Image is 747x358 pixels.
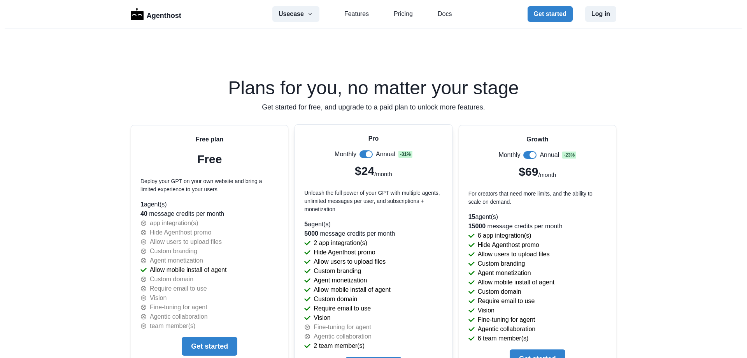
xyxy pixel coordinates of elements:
[478,315,535,324] p: Fine-tuning for agent
[140,177,279,194] p: Deploy your GPT on your own website and bring a limited experience to your users
[150,247,197,256] p: Custom branding
[304,230,318,237] span: 5000
[526,135,548,144] p: Growth
[538,171,556,180] p: /month
[304,220,442,229] p: agent(s)
[478,278,554,287] p: Allow mobile install of agent
[147,7,181,21] p: Agenthost
[540,150,559,160] p: Annual
[519,163,538,180] p: $69
[528,6,573,22] button: Get started
[304,189,442,213] p: Unleash the full power of your GPT with multiple agents, unlimited messages per user, and subscri...
[314,332,372,341] p: Agentic collaboration
[314,257,386,266] p: Allow users to upload files
[150,265,226,275] p: Allow mobile install of agent
[304,229,442,238] p: message credits per month
[468,212,607,222] p: agent(s)
[150,312,208,321] p: Agentic collaboration
[374,170,392,179] p: /month
[398,151,412,158] span: - 31 %
[150,237,222,247] p: Allow users to upload files
[468,223,486,229] span: 15000
[150,303,207,312] p: Fine-tuning for agent
[314,238,367,248] p: 2 app integration(s)
[478,306,494,315] p: Vision
[478,259,525,268] p: Custom branding
[272,6,319,22] button: Usecase
[196,135,223,144] p: Free plan
[150,284,207,293] p: Require email to use
[150,293,167,303] p: Vision
[140,201,144,208] span: 1
[304,221,308,227] span: 5
[585,6,616,22] button: Log in
[394,9,413,19] a: Pricing
[314,313,330,323] p: Vision
[197,150,222,168] p: Free
[314,266,361,276] p: Custom branding
[478,296,535,306] p: Require email to use
[150,228,211,237] p: Hide Agenthost promo
[468,222,607,231] p: message credits per month
[150,256,203,265] p: Agent monetization
[478,231,531,240] p: 6 app integration(s)
[344,9,369,19] a: Features
[314,304,371,313] p: Require email to use
[314,341,365,351] p: 2 team member(s)
[368,134,379,143] p: Pro
[150,321,195,331] p: team member(s)
[335,150,356,159] p: Monthly
[478,268,531,278] p: Agent monetization
[478,287,521,296] p: Custom domain
[314,323,371,332] p: Fine-tuning for agent
[314,248,375,257] p: Hide Agenthost promo
[498,150,520,160] p: Monthly
[140,210,147,217] span: 40
[140,209,279,219] p: message credits per month
[131,7,181,21] a: LogoAgenthost
[478,250,550,259] p: Allow users to upload files
[314,276,367,285] p: Agent monetization
[438,9,452,19] a: Docs
[314,295,357,304] p: Custom domain
[478,240,539,250] p: Hide Agenthost promo
[478,334,529,343] p: 6 team member(s)
[478,324,536,334] p: Agentic collaboration
[562,152,576,159] span: - 23 %
[131,79,616,97] h2: Plans for you, no matter your stage
[131,8,144,20] img: Logo
[314,285,390,295] p: Allow mobile install of agent
[150,275,193,284] p: Custom domain
[376,150,395,159] p: Annual
[355,162,374,180] p: $24
[131,102,616,113] p: Get started for free, and upgrade to a paid plan to unlock more features.
[468,213,475,220] span: 15
[182,337,237,356] button: Get started
[140,200,279,209] p: agent(s)
[468,190,607,206] p: For creators that need more limits, and the ability to scale on demand.
[150,219,198,228] p: app integration(s)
